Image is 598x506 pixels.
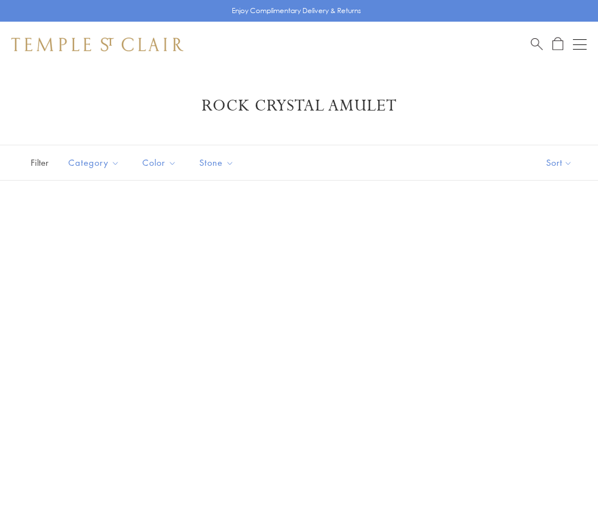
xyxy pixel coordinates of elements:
[134,150,185,176] button: Color
[573,38,587,51] button: Open navigation
[191,150,243,176] button: Stone
[28,96,570,116] h1: Rock Crystal Amulet
[521,145,598,180] button: Show sort by
[194,156,243,170] span: Stone
[63,156,128,170] span: Category
[137,156,185,170] span: Color
[60,150,128,176] button: Category
[552,37,563,51] a: Open Shopping Bag
[531,37,543,51] a: Search
[232,5,361,17] p: Enjoy Complimentary Delivery & Returns
[11,38,183,51] img: Temple St. Clair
